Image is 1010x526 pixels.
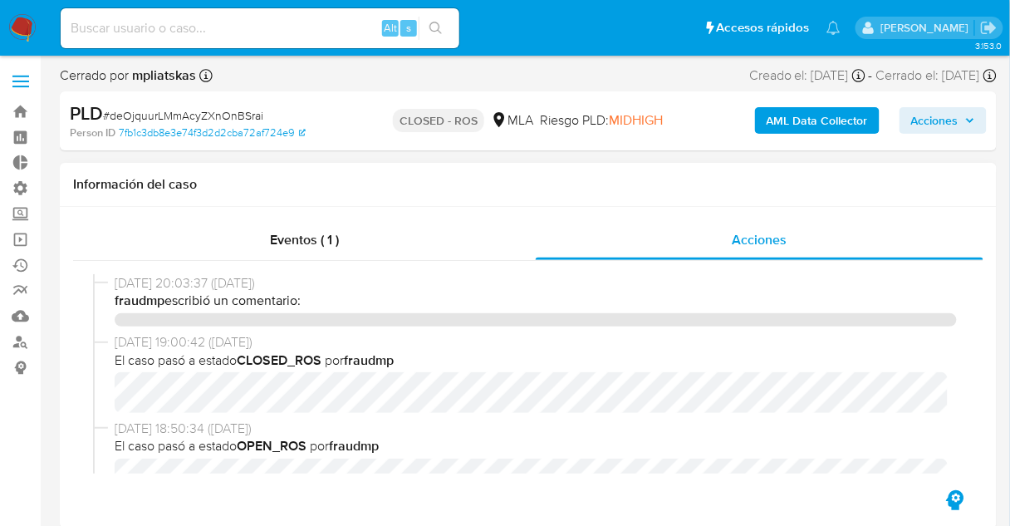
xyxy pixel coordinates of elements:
span: # deOjquurLMmAcyZXnOnBSrai [103,107,263,124]
span: Eventos ( 1 ) [270,230,339,249]
span: MIDHIGH [609,111,663,130]
button: AML Data Collector [755,107,880,134]
a: Notificaciones [826,21,841,35]
span: El caso pasó a estado por [115,351,957,370]
b: fraudmp [115,291,164,310]
b: fraudmp [329,436,379,455]
b: mpliatskas [129,66,196,85]
span: [DATE] 18:50:34 ([DATE]) [115,420,957,438]
span: Accesos rápidos [717,19,810,37]
b: AML Data Collector [767,107,868,134]
b: OPEN_ROS [237,436,306,455]
a: 7fb1c3db8e3e74f3d2d2cba72af724e9 [119,125,306,140]
p: CLOSED - ROS [393,109,484,132]
input: Buscar usuario o caso... [61,17,459,39]
span: El caso pasó a estado por [115,437,957,455]
div: Creado el: [DATE] [749,66,865,85]
span: [DATE] 19:00:42 ([DATE]) [115,333,957,351]
span: - [869,66,873,85]
span: s [406,20,411,36]
b: fraudmp [344,351,394,370]
button: Acciones [900,107,987,134]
div: MLA [491,111,533,130]
a: Salir [980,19,998,37]
span: Acciones [911,107,959,134]
button: search-icon [419,17,453,40]
h1: Información del caso [73,176,983,193]
div: Cerrado el: [DATE] [876,66,997,85]
b: Person ID [70,125,115,140]
b: PLD [70,100,103,126]
span: [DATE] 20:03:37 ([DATE]) [115,274,957,292]
span: Alt [384,20,397,36]
p: escribió un comentario: [115,292,957,310]
span: Acciones [732,230,787,249]
span: Cerrado por [60,66,196,85]
b: CLOSED_ROS [237,351,321,370]
span: Riesgo PLD: [540,111,663,130]
p: juan.tosini@mercadolibre.com [880,20,974,36]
